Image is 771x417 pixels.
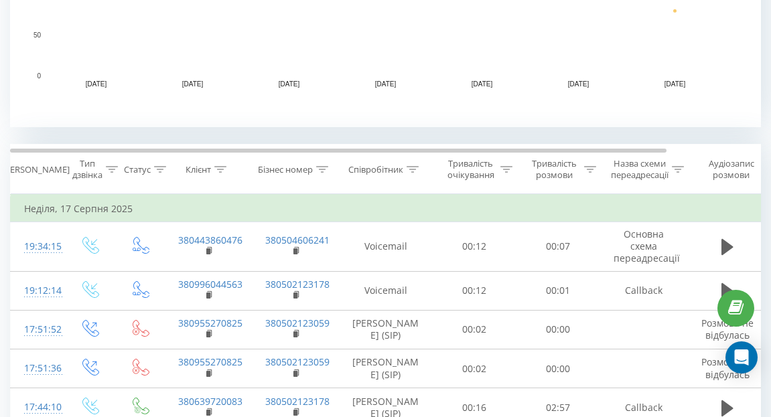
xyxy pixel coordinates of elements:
[178,234,242,246] a: 380443860476
[265,395,330,408] a: 380502123178
[611,158,669,181] div: Назва схеми переадресації
[182,80,204,88] text: [DATE]
[178,317,242,329] a: 380955270825
[472,80,493,88] text: [DATE]
[701,355,754,380] span: Розмова не відбулась
[265,278,330,290] a: 380502123178
[375,80,397,88] text: [DATE]
[516,222,600,272] td: 00:07
[568,80,589,88] text: [DATE]
[72,158,102,181] div: Тип дзвінка
[33,31,42,39] text: 50
[24,278,51,304] div: 19:12:14
[339,271,433,310] td: Voicemail
[725,341,758,373] div: Open Intercom Messenger
[24,234,51,260] div: 19:34:15
[265,234,330,246] a: 380504606241
[24,317,51,343] div: 17:51:52
[339,222,433,272] td: Voicemail
[2,164,70,175] div: [PERSON_NAME]
[699,158,764,181] div: Аудіозапис розмови
[265,355,330,368] a: 380502123059
[433,310,516,349] td: 00:02
[339,310,433,349] td: [PERSON_NAME] (SIP)
[664,80,686,88] text: [DATE]
[516,271,600,310] td: 00:01
[528,158,581,181] div: Тривалість розмови
[433,222,516,272] td: 00:12
[600,271,687,310] td: Callback
[178,355,242,368] a: 380955270825
[600,222,687,272] td: Основна схема переадресації
[178,395,242,408] a: 380639720083
[516,310,600,349] td: 00:00
[701,317,754,341] span: Розмова не відбулась
[516,349,600,388] td: 00:00
[37,72,41,80] text: 0
[433,349,516,388] td: 00:02
[279,80,300,88] text: [DATE]
[444,158,497,181] div: Тривалість очікування
[433,271,516,310] td: 00:12
[348,164,403,175] div: Співробітник
[124,164,151,175] div: Статус
[258,164,313,175] div: Бізнес номер
[339,349,433,388] td: [PERSON_NAME] (SIP)
[265,317,330,329] a: 380502123059
[24,355,51,382] div: 17:51:36
[86,80,107,88] text: [DATE]
[186,164,211,175] div: Клієнт
[178,278,242,290] a: 380996044563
